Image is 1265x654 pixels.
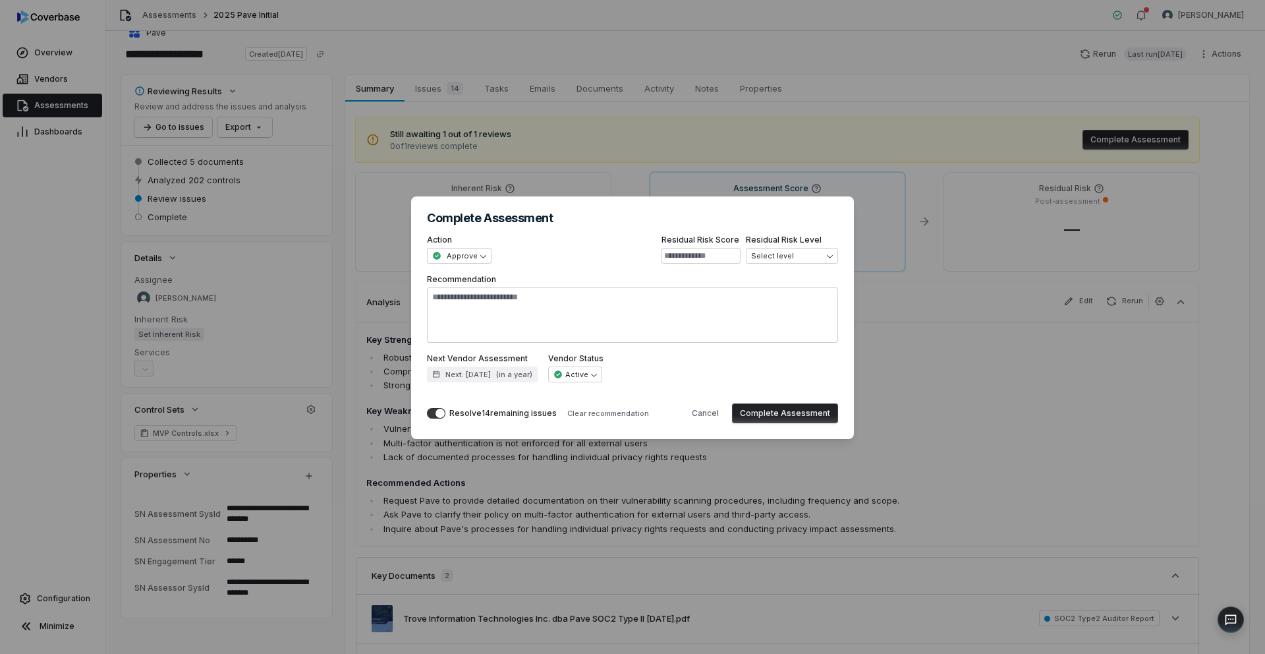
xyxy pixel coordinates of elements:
label: Vendor Status [548,353,604,364]
textarea: Recommendation [427,287,838,343]
h2: Complete Assessment [427,212,838,224]
label: Recommendation [427,274,838,343]
button: Complete Assessment [732,403,838,423]
label: Next Vendor Assessment [427,353,538,364]
label: Residual Risk Score [661,235,741,245]
span: ( in a year ) [496,370,532,380]
span: Next: [DATE] [445,370,491,380]
button: Resolve14remaining issues [427,408,445,419]
label: Action [427,235,492,245]
button: Clear recommendation [562,405,654,421]
button: Cancel [684,403,727,423]
div: Resolve 14 remaining issues [449,408,557,419]
button: Next: [DATE](in a year) [427,367,538,382]
label: Residual Risk Level [746,235,838,245]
